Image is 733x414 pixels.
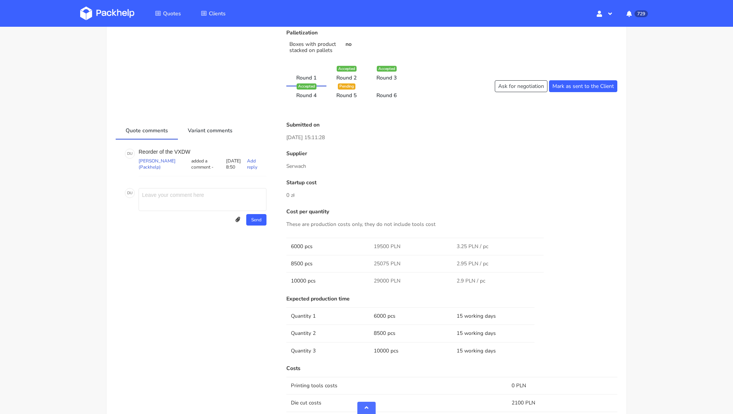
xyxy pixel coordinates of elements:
[286,220,617,229] p: These are production costs only, they do not include tools cost
[635,10,648,17] span: 729
[209,10,226,17] span: Clients
[178,122,242,139] a: Variant comments
[326,86,366,103] a: Round 5
[457,243,488,250] span: 3.25 PLN / pc
[286,342,369,359] td: Quantity 3
[346,41,447,47] p: no
[127,149,130,159] span: D
[495,80,547,92] button: Ask for negotiation
[192,6,235,20] a: Clients
[286,191,617,200] p: 0 zł
[139,149,266,155] p: Reorder of the VXDW
[146,6,190,20] a: Quotes
[286,255,369,272] td: 8500 pcs
[286,365,617,372] p: Costs
[549,80,617,92] button: Mark as sent to the Client
[139,158,190,170] p: [PERSON_NAME] (Packhelp)
[374,260,400,268] span: 25075 PLN
[457,277,485,285] span: 2.9 PLN / pc
[286,69,326,86] a: Round 1
[246,214,266,226] button: Send
[366,86,407,103] a: Round 6
[377,66,397,72] div: Accepted
[286,394,507,411] td: Die cut costs
[286,133,617,142] p: [DATE] 15:11:28
[286,151,617,157] p: Supplier
[226,158,247,170] p: [DATE] 8:50
[374,243,400,250] span: 19500 PLN
[286,325,369,342] td: Quantity 2
[337,66,357,72] div: Accepted
[130,188,132,198] span: U
[286,272,369,289] td: 10000 pcs
[369,325,452,342] td: 8500 pcs
[452,325,535,342] td: 15 working days
[374,277,400,285] span: 29000 PLN
[457,260,488,268] span: 2.95 PLN / pc
[247,158,266,170] p: Add reply
[190,158,226,170] p: added a comment -
[369,307,452,325] td: 6000 pcs
[286,238,369,255] td: 6000 pcs
[620,6,653,20] button: 729
[507,394,617,411] td: 2100 PLN
[127,188,130,198] span: D
[116,122,178,139] a: Quote comments
[369,342,452,359] td: 10000 pcs
[286,296,617,302] p: Expected production time
[366,69,407,86] a: Round 3
[289,41,336,54] p: Boxes with product stacked on pallets
[507,377,617,394] td: 0 PLN
[452,307,535,325] td: 15 working days
[286,377,507,394] td: Printing tools costs
[286,86,326,103] a: Round 4
[338,84,355,89] div: Pending
[297,84,316,89] div: Accepted
[286,122,617,128] p: Submitted on
[286,162,617,170] p: Serwach
[286,209,617,215] p: Cost per quantity
[163,10,181,17] span: Quotes
[326,69,366,86] a: Round 2
[80,6,134,20] img: Dashboard
[130,149,132,159] span: U
[286,307,369,325] td: Quantity 1
[286,30,446,36] p: Palletization
[286,180,617,186] p: Startup cost
[452,342,535,359] td: 15 working days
